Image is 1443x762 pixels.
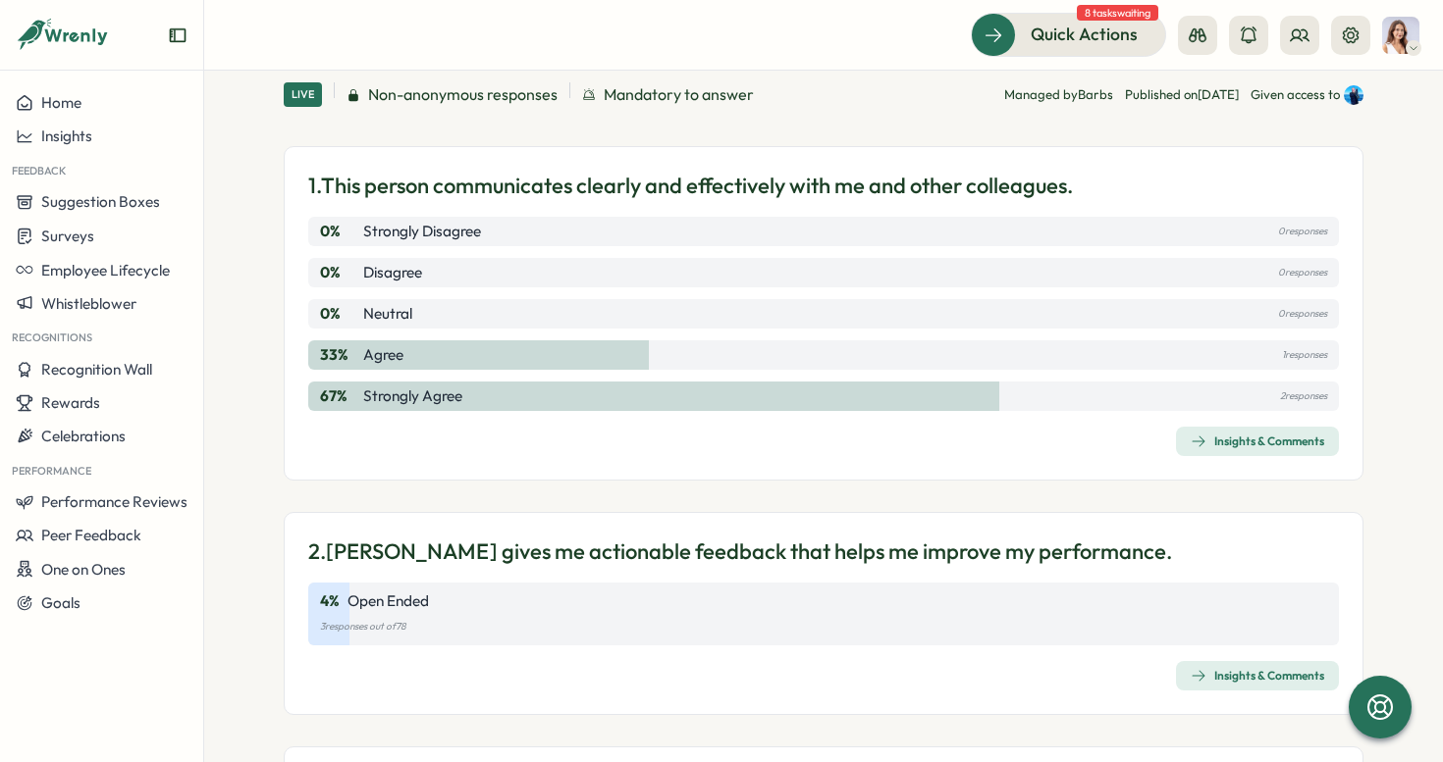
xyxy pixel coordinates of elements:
[363,385,462,407] p: Strongly Agree
[320,344,359,366] p: 33 %
[41,93,81,112] span: Home
[1382,17,1419,54] img: Barbs
[363,221,481,242] p: Strongly Disagree
[41,492,187,511] span: Performance Reviews
[320,385,359,407] p: 67 %
[41,526,141,544] span: Peer Feedback
[363,303,412,325] p: Neutral
[41,227,94,245] span: Surveys
[41,427,126,445] span: Celebrations
[1078,86,1113,102] span: Barbs
[363,344,403,366] p: Agree
[284,82,322,107] div: Live
[971,13,1166,56] button: Quick Actions
[363,262,422,283] p: Disagree
[347,590,429,612] p: Open Ended
[41,560,126,579] span: One on Ones
[308,171,1073,201] p: 1. This person communicates clearly and effectively with me and other colleagues.
[320,616,1327,637] p: 3 responses out of 78
[1191,668,1324,684] div: Insights & Comments
[604,82,754,107] span: Mandatory to answer
[1125,86,1239,104] p: Published on
[168,25,187,45] button: Expand sidebar
[1176,661,1339,690] button: Insights & Comments
[41,593,80,612] span: Goals
[1077,5,1158,21] span: 8 tasks waiting
[1031,22,1138,47] span: Quick Actions
[1004,86,1113,104] p: Managed by
[320,303,359,325] p: 0 %
[1344,85,1363,105] img: Henry Innis
[1282,344,1327,366] p: 1 responses
[1176,427,1339,456] button: Insights & Comments
[1278,303,1327,325] p: 0 responses
[368,82,558,107] span: Non-anonymous responses
[41,360,152,379] span: Recognition Wall
[41,127,92,145] span: Insights
[308,536,1172,567] p: 2. [PERSON_NAME] gives me actionable feedback that helps me improve my performance.
[1278,221,1327,242] p: 0 responses
[41,192,160,211] span: Suggestion Boxes
[320,262,359,283] p: 0 %
[1251,86,1340,104] p: Given access to
[41,261,170,279] span: Employee Lifecycle
[1280,385,1327,407] p: 2 responses
[41,393,100,412] span: Rewards
[1198,86,1239,102] span: [DATE]
[1191,433,1324,449] div: Insights & Comments
[320,590,340,612] p: 4 %
[320,221,359,242] p: 0 %
[41,294,136,313] span: Whistleblower
[1278,262,1327,283] p: 0 responses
